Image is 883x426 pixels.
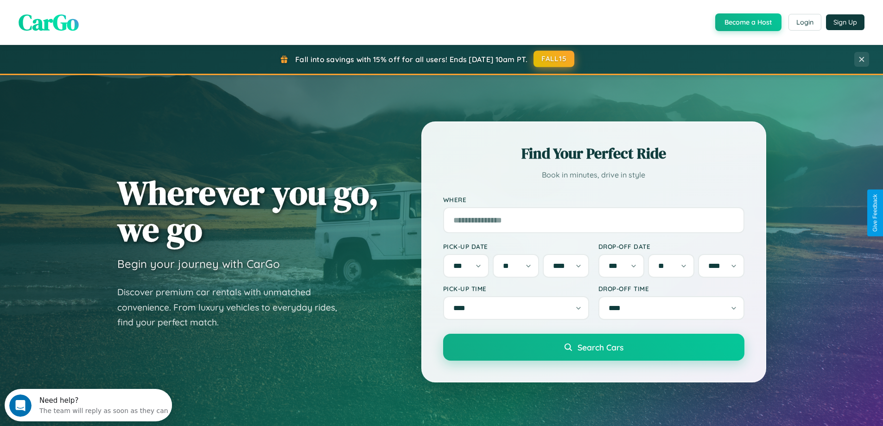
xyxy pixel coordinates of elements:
[443,285,589,292] label: Pick-up Time
[117,174,379,248] h1: Wherever you go, we go
[443,242,589,250] label: Pick-up Date
[715,13,781,31] button: Become a Host
[534,51,574,67] button: FALL15
[872,194,878,232] div: Give Feedback
[826,14,864,30] button: Sign Up
[4,4,172,29] div: Open Intercom Messenger
[443,143,744,164] h2: Find Your Perfect Ride
[117,257,280,271] h3: Begin your journey with CarGo
[295,55,527,64] span: Fall into savings with 15% off for all users! Ends [DATE] 10am PT.
[443,168,744,182] p: Book in minutes, drive in style
[578,342,623,352] span: Search Cars
[19,7,79,38] span: CarGo
[5,389,172,421] iframe: Intercom live chat discovery launcher
[443,334,744,361] button: Search Cars
[9,394,32,417] iframe: Intercom live chat
[598,242,744,250] label: Drop-off Date
[598,285,744,292] label: Drop-off Time
[117,285,349,330] p: Discover premium car rentals with unmatched convenience. From luxury vehicles to everyday rides, ...
[443,196,744,203] label: Where
[35,8,164,15] div: Need help?
[788,14,821,31] button: Login
[35,15,164,25] div: The team will reply as soon as they can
